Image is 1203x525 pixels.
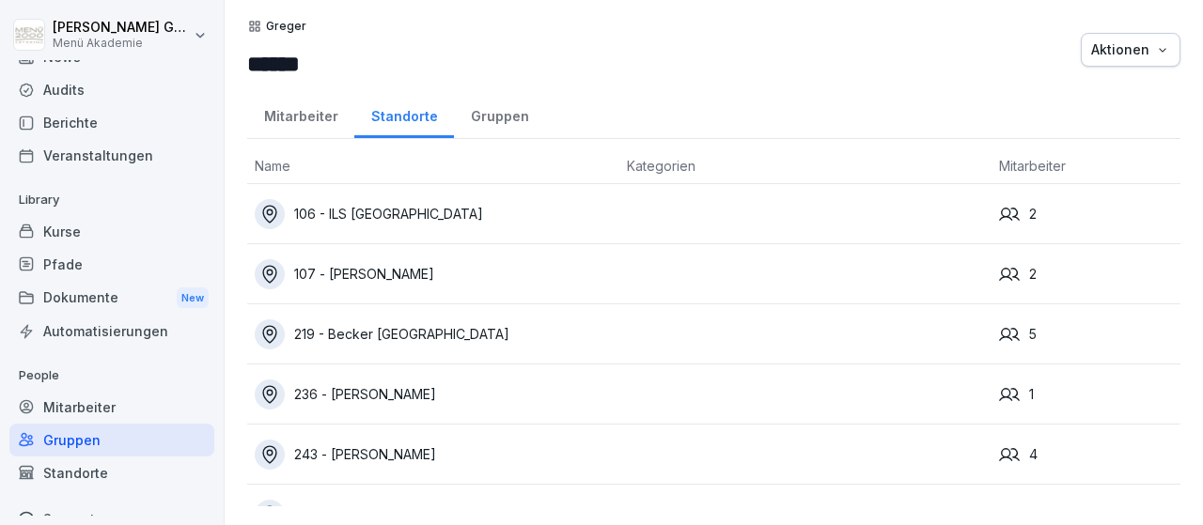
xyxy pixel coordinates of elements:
a: Automatisierungen [9,315,214,347]
a: Kurse [9,215,214,248]
div: Aktionen [1091,39,1170,60]
div: 2 [999,204,1174,224]
div: New [177,287,209,309]
p: Library [9,185,214,215]
a: Standorte [9,456,214,489]
a: Gruppen [9,424,214,456]
p: People [9,361,214,391]
div: 5 [999,324,1174,345]
th: Kategorien [619,148,992,184]
a: DokumenteNew [9,281,214,316]
a: Veranstaltungen [9,139,214,172]
a: Standorte [354,90,454,138]
div: 243 - [PERSON_NAME] [255,440,612,470]
div: 106 - ILS [GEOGRAPHIC_DATA] [255,199,612,229]
div: 4 [999,444,1174,465]
a: Pfade [9,248,214,281]
div: 219 - Becker [GEOGRAPHIC_DATA] [255,319,612,349]
th: Name [247,148,619,184]
div: 1 [999,384,1174,405]
p: [PERSON_NAME] Greger [53,20,190,36]
a: Mitarbeiter [247,90,354,138]
div: Dokumente [9,281,214,316]
div: 236 - [PERSON_NAME] [255,379,612,409]
a: Audits [9,73,214,106]
a: Mitarbeiter [9,391,214,424]
div: 107 - [PERSON_NAME] [255,259,612,289]
p: Menü Akademie [53,37,190,50]
div: 4 [999,504,1174,525]
p: Greger [266,20,306,33]
a: Gruppen [454,90,545,138]
button: Aktionen [1081,33,1180,67]
div: 2 [999,264,1174,285]
a: Berichte [9,106,214,139]
th: Mitarbeiter [992,148,1181,184]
